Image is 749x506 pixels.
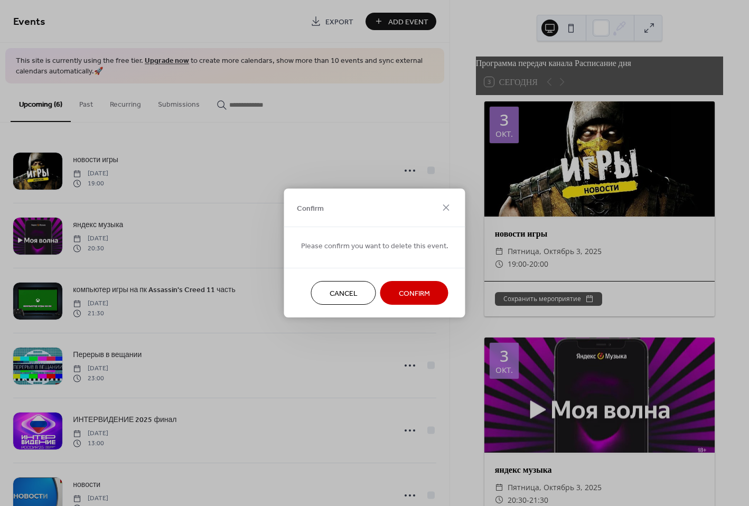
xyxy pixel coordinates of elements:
[380,281,448,305] button: Confirm
[399,288,430,299] span: Confirm
[311,281,376,305] button: Cancel
[330,288,358,299] span: Cancel
[297,203,324,214] span: Confirm
[301,241,448,252] span: Please confirm you want to delete this event.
